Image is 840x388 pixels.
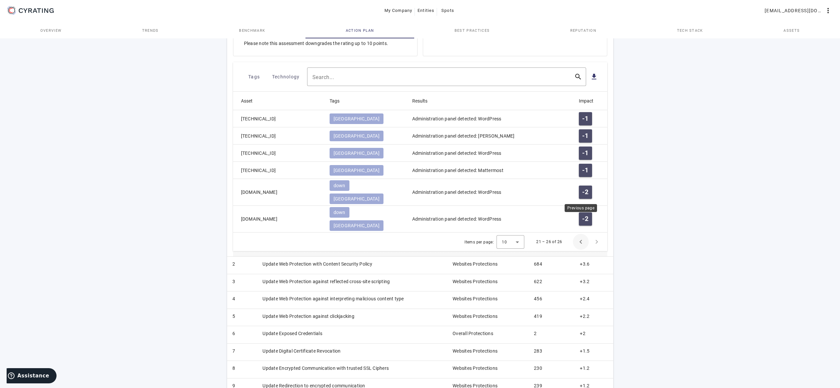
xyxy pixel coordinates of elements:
[582,150,588,156] span: -1
[582,216,588,222] span: -2
[233,162,324,179] mat-cell: [TECHNICAL_ID]
[570,29,596,32] span: Reputation
[241,97,253,105] div: Asset
[248,71,260,82] span: Tags
[233,145,324,162] mat-cell: [TECHNICAL_ID]
[412,97,427,105] div: Results
[330,97,340,105] div: Tags
[447,257,529,274] td: Websites Protections
[241,97,259,105] div: Asset
[233,127,324,145] mat-cell: [TECHNICAL_ID]
[447,274,529,291] td: Websites Protections
[227,343,258,361] td: 7
[441,5,454,16] span: Spots
[346,29,374,32] span: Action Plan
[257,361,447,378] td: Update Encrypted Communication with trusted SSL Ciphers
[579,97,599,105] div: Impact
[529,361,575,378] td: 230
[464,239,494,245] div: Items per page:
[575,361,613,378] td: +1.2
[227,309,258,326] td: 5
[330,206,402,232] mat-chip-listbox: Tags
[529,343,575,361] td: 283
[536,238,562,245] div: 21 – 26 of 26
[257,274,447,291] td: Update Web Protection against reflected cross-site scripting
[239,29,265,32] span: Benchmark
[330,112,402,125] mat-chip-listbox: Tags
[412,97,433,105] div: Results
[227,274,258,291] td: 3
[590,73,598,81] mat-icon: file_download
[575,326,613,343] td: +2
[227,361,258,378] td: 8
[330,179,402,205] mat-chip-listbox: Tags
[415,5,437,17] button: Entities
[573,234,589,250] button: Previous page
[575,343,613,361] td: +1.5
[579,97,593,105] div: Impact
[575,274,613,291] td: +3.2
[334,209,345,216] span: down
[330,147,402,160] mat-chip-listbox: Tags
[272,71,300,82] span: Technology
[330,164,402,177] mat-chip-listbox: Tags
[677,29,703,32] span: Tech Stack
[582,167,588,174] span: -1
[447,291,529,309] td: Websites Protections
[334,182,345,189] span: down
[589,234,605,250] button: Next page
[257,257,447,274] td: Update Web Protection with Content Security Policy
[334,167,380,174] span: [GEOGRAPHIC_DATA]
[19,8,54,13] g: CYRATING
[334,150,380,156] span: [GEOGRAPHIC_DATA]
[529,326,575,343] td: 2
[407,110,574,127] mat-cell: Administration panel detected: WordPress
[529,291,575,309] td: 456
[233,110,324,127] mat-cell: [TECHNICAL_ID]
[529,309,575,326] td: 419
[565,204,597,212] div: Previous page
[233,179,324,206] mat-cell: [DOMAIN_NAME]
[257,343,447,361] td: Update Digital Certificate Revocation
[765,5,824,16] span: [EMAIL_ADDRESS][DOMAIN_NAME]
[824,7,832,15] mat-icon: more_vert
[257,309,447,326] td: Update Web Protection against clickjacking
[575,309,613,326] td: +2.2
[40,29,62,32] span: Overview
[582,189,588,195] span: -2
[227,257,258,274] td: 2
[407,179,574,206] mat-cell: Administration panel detected: WordPress
[7,368,57,385] iframe: Ouvre un widget dans lequel vous pouvez trouver plus d’informations
[312,74,334,80] mat-label: Search...
[529,257,575,274] td: 684
[437,5,458,17] button: Spots
[407,162,574,179] mat-cell: Administration panel detected: Mattermost
[407,206,574,233] mat-cell: Administration panel detected: WordPress
[244,40,407,47] p: Please note this assessment downgrades the rating up to 10 points.
[142,29,159,32] span: Trends
[582,133,588,139] span: -1
[447,309,529,326] td: Websites Protections
[447,361,529,378] td: Websites Protections
[582,115,588,122] span: -1
[570,73,586,81] mat-icon: search
[407,145,574,162] mat-cell: Administration panel detected: WordPress
[227,326,258,343] td: 6
[455,29,490,32] span: Best practices
[227,291,258,309] td: 4
[447,343,529,361] td: Websites Protections
[334,133,380,139] span: [GEOGRAPHIC_DATA]
[575,291,613,309] td: +2.4
[382,5,415,17] button: My Company
[334,115,380,122] span: [GEOGRAPHIC_DATA]
[407,127,574,145] mat-cell: Administration panel detected: [PERSON_NAME]
[334,222,380,229] span: [GEOGRAPHIC_DATA]
[330,97,345,105] div: Tags
[257,291,447,309] td: Update Web Protection against interpreting malicious content type
[330,129,402,143] mat-chip-listbox: Tags
[238,71,270,83] button: Tags
[575,257,613,274] td: +3.6
[762,5,835,17] button: [EMAIL_ADDRESS][DOMAIN_NAME]
[783,29,800,32] span: Assets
